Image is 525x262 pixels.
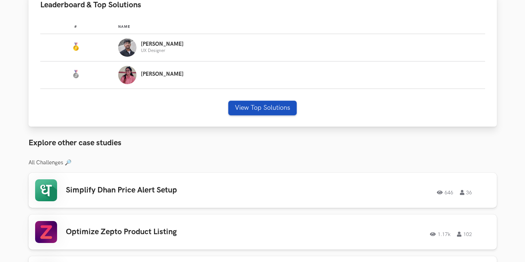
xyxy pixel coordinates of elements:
[430,232,450,237] span: 1.17k
[457,232,472,237] span: 102
[29,160,497,166] h3: All Challenges 🔎
[141,71,184,77] p: [PERSON_NAME]
[228,101,297,115] button: View Top Solutions
[74,25,77,29] span: #
[29,16,497,127] div: Leaderboard & Top Solutions
[29,138,497,148] h3: Explore other case studies
[66,186,274,195] h3: Simplify Dhan Price Alert Setup
[118,66,136,84] img: Profile photo
[40,19,485,89] table: Leaderboard
[141,41,184,47] p: [PERSON_NAME]
[118,25,130,29] span: Name
[71,42,80,51] img: Gold Medal
[460,190,472,195] span: 36
[71,70,80,79] img: Silver Medal
[29,173,497,208] a: Simplify Dhan Price Alert Setup64636
[29,214,497,250] a: Optimize Zepto Product Listing1.17k102
[118,38,136,57] img: Profile photo
[437,190,453,195] span: 646
[141,48,184,53] p: UX Designer
[66,227,274,237] h3: Optimize Zepto Product Listing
